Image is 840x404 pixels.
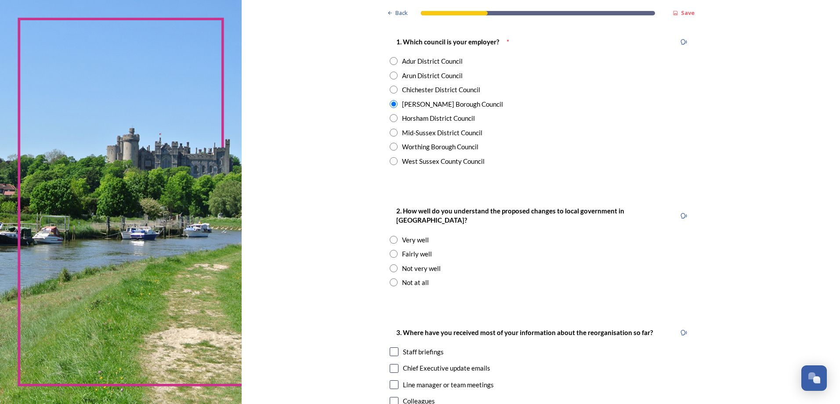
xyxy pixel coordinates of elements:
strong: 3. Where have you received most of your information about the reorganisation so far? [396,328,653,336]
div: Fairly well [402,249,432,259]
button: Open Chat [801,365,827,391]
strong: 2. How well do you understand the proposed changes to local government in [GEOGRAPHIC_DATA]? [396,207,626,224]
div: Arun District Council [402,71,463,81]
div: [PERSON_NAME] Borough Council [402,99,503,109]
div: Not at all [402,278,429,288]
div: Horsham District Council [402,113,475,123]
div: Worthing Borough Council [402,142,478,152]
div: Adur District Council [402,56,463,66]
div: Very well [402,235,429,245]
div: Chief Executive update emails [403,363,490,373]
span: Back [395,9,408,17]
div: West Sussex County Council [402,156,485,166]
div: Line manager or team meetings [403,380,494,390]
strong: Save [681,9,695,17]
div: Mid-Sussex District Council [402,128,482,138]
div: Chichester District Council [402,85,480,95]
strong: 1. Which council is your employer? [396,38,499,46]
div: Not very well [402,263,441,274]
div: Staff briefings [403,347,444,357]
